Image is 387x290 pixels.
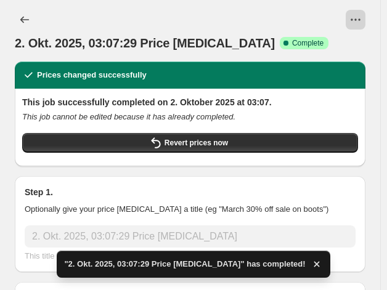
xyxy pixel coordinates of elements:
span: 2. Okt. 2025, 03:07:29 Price [MEDICAL_DATA] [15,36,275,50]
button: Revert prices now [22,133,358,153]
p: Optionally give your price [MEDICAL_DATA] a title (eg "March 30% off sale on boots") [25,203,356,215]
span: This title is just for internal use, customers won't see it [25,251,216,260]
button: Price change jobs [15,10,35,30]
h2: Prices changed successfully [37,69,147,81]
button: View actions for 2. Okt. 2025, 03:07:29 Price change job [346,10,365,30]
span: "2. Okt. 2025, 03:07:29 Price [MEDICAL_DATA]" has completed! [64,258,305,270]
input: 30% off holiday sale [25,225,356,248]
span: Complete [292,38,324,48]
span: Revert prices now [165,138,228,148]
h2: Step 1. [25,186,356,198]
h2: This job successfully completed on 2. Oktober 2025 at 03:07. [22,96,358,108]
i: This job cannot be edited because it has already completed. [22,112,235,121]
